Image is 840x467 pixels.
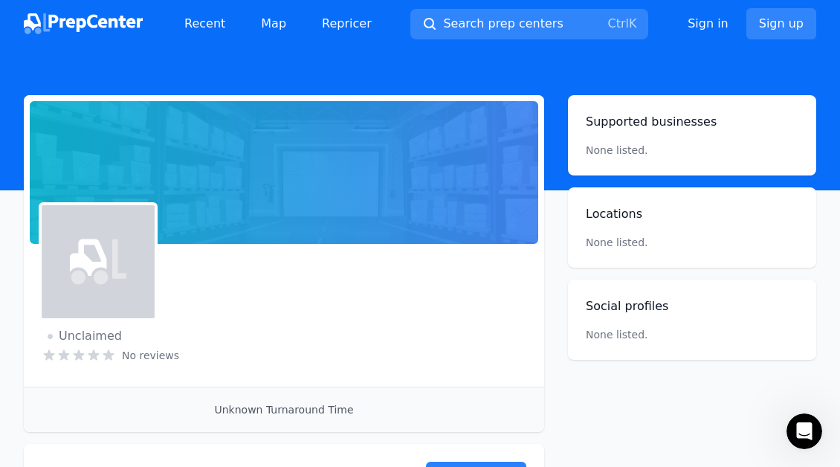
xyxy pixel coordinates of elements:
[25,257,273,294] input: Your email
[586,143,648,158] p: None listed.
[10,6,38,34] button: go back
[16,295,282,321] textarea: Message…
[410,9,648,39] button: Search prep centersCtrlK
[228,338,240,350] button: Emoji picker
[786,413,822,449] iframe: Intercom live chat
[24,195,99,207] a: Start Free Trial
[586,235,798,250] p: None listed.
[72,7,100,19] h1: Aura
[84,19,169,33] p: Back later [DATE]
[607,16,628,30] kbd: Ctrl
[99,195,112,207] b: 🚀
[172,9,237,39] a: Recent
[122,348,179,363] span: No reviews
[24,151,203,178] a: Early Stage Program
[746,8,816,39] a: Sign up
[24,48,232,209] div: Hey there 😀 Did you know that [PERSON_NAME] offers the most features and performance for the cost...
[629,16,637,30] kbd: K
[24,13,143,34] img: PrepCenter
[42,8,66,32] img: Profile image for Casey
[24,228,90,237] div: Aura • 3m ago
[310,9,384,39] a: Repricer
[48,327,122,345] span: Unclaimed
[586,113,798,131] h2: Supported businesses
[586,297,798,315] h2: Social profiles
[688,15,728,33] a: Sign in
[443,15,563,33] span: Search prep centers
[12,39,244,225] div: Hey there 😀 Did you know that [PERSON_NAME] offers the most features and performance for the cost...
[252,332,276,356] button: Send a message…
[233,6,261,34] button: Home
[586,327,648,342] p: None listed.
[586,205,798,223] h2: Locations
[249,9,298,39] a: Map
[70,233,126,290] img: icon-light.svg
[261,6,288,33] div: Close
[214,404,353,416] span: Unknown Turnaround Time
[12,39,285,258] div: Aura says…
